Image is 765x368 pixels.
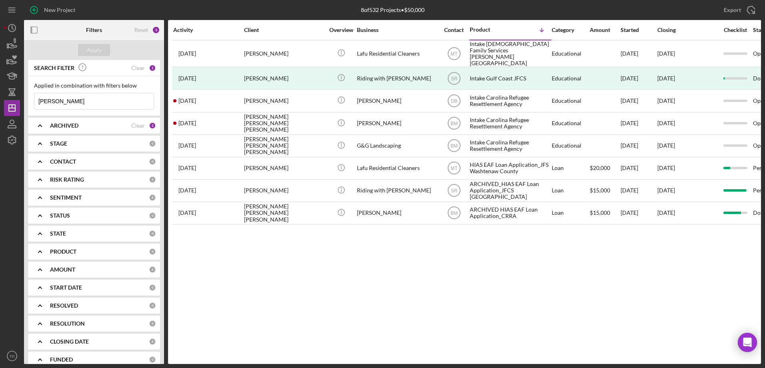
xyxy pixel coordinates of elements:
div: 0 [149,140,156,147]
div: 0 [149,212,156,219]
div: Educational [552,41,589,67]
div: [PERSON_NAME] [PERSON_NAME] [PERSON_NAME] [244,202,324,224]
div: 0 [149,302,156,309]
time: 2025-05-20 13:53 [178,50,196,57]
time: [DATE] [657,75,675,82]
time: 2025-05-20 15:30 [178,165,196,171]
div: 0 [149,158,156,165]
div: Lafu Residential Cleaners [357,158,437,179]
div: 0 [149,266,156,273]
div: [PERSON_NAME] [244,68,324,89]
div: $15,000 [590,180,620,201]
b: RESOLVED [50,302,78,309]
b: FUNDED [50,356,73,363]
div: Riding with [PERSON_NAME] [357,180,437,201]
b: RESOLUTION [50,320,85,327]
div: Loan [552,202,589,224]
b: START DATE [50,284,82,291]
div: New Project [44,2,75,18]
b: STATE [50,230,66,237]
div: Educational [552,90,589,111]
div: 0 [149,230,156,237]
time: [DATE] [657,164,675,171]
time: 2023-07-24 18:24 [178,98,196,104]
time: 2024-11-25 21:08 [178,142,196,149]
time: [DATE] [657,50,675,57]
div: G&G Landscaping [357,135,437,156]
b: CLOSING DATE [50,338,89,345]
text: SR [451,76,457,82]
div: [DATE] [621,135,657,156]
div: [PERSON_NAME] [357,113,437,134]
div: Educational [552,68,589,89]
div: [PERSON_NAME] [244,158,324,179]
div: [PERSON_NAME] [357,202,437,224]
div: [PERSON_NAME] [PERSON_NAME] [PERSON_NAME] [244,113,324,134]
div: [DATE] [621,68,657,89]
div: Intake Carolina Refugee Resettlement Agency [470,113,550,134]
div: Apply [87,44,102,56]
div: [PERSON_NAME] [244,90,324,111]
div: ARCHIVED_HIAS EAF Loan Application_JFCS [GEOGRAPHIC_DATA] [470,180,550,201]
div: Intake [DEMOGRAPHIC_DATA] Family Services [PERSON_NAME][GEOGRAPHIC_DATA] [470,41,550,66]
div: 0 [149,356,156,363]
b: RISK RATING [50,176,84,183]
div: Intake Carolina Refugee Resettlement Agency [470,90,550,111]
div: 0 [149,338,156,345]
div: Business [357,27,437,33]
div: ARCHIVED HIAS EAF Loan Application_CRRA [470,202,550,224]
div: Closing [657,27,717,33]
div: $20,000 [590,158,620,179]
div: 0 [149,320,156,327]
div: Lafu Residential Cleaners [357,41,437,67]
div: 0 [149,284,156,291]
div: $15,000 [590,202,620,224]
b: PRODUCT [50,248,76,255]
div: Amount [590,27,620,33]
div: 2 [149,122,156,129]
div: Applied in combination with filters below [34,82,154,89]
div: Clear [131,122,145,129]
div: [DATE] [621,202,657,224]
time: [DATE] [657,97,675,104]
div: 3 [152,26,160,34]
div: Started [621,27,657,33]
time: 2024-09-13 20:12 [178,120,196,126]
text: BM [451,121,458,126]
div: [DATE] [621,113,657,134]
div: 8 of 532 Projects • $50,000 [361,7,425,13]
button: New Project [24,2,83,18]
div: Open Intercom Messenger [738,333,757,352]
div: Reset [134,27,148,33]
div: Overview [326,27,356,33]
b: CONTACT [50,158,76,165]
text: MT [451,166,458,171]
button: Apply [78,44,110,56]
div: [DATE] [621,41,657,67]
div: 0 [149,176,156,183]
div: Product [470,26,510,33]
div: Contact [439,27,469,33]
div: 1 [149,64,156,72]
div: Educational [552,113,589,134]
div: HIAS EAF Loan Application_JFS Washtenaw County [470,158,550,179]
div: Client [244,27,324,33]
div: Riding with [PERSON_NAME] [357,68,437,89]
div: Loan [552,180,589,201]
text: SR [451,188,457,194]
div: Export [724,2,741,18]
div: 0 [149,248,156,255]
text: DB [451,98,457,104]
div: [PERSON_NAME] [PERSON_NAME] [PERSON_NAME] [244,135,324,156]
time: 2024-01-03 11:51 [178,75,196,82]
time: [DATE] [657,187,675,194]
div: [DATE] [621,158,657,179]
b: Filters [86,27,102,33]
text: BM [451,143,458,149]
div: Intake Gulf Coast JFCS [470,68,550,89]
b: AMOUNT [50,266,75,273]
div: Clear [131,65,145,71]
div: [DATE] [621,90,657,111]
button: TD [4,348,20,364]
time: [DATE] [657,209,675,216]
